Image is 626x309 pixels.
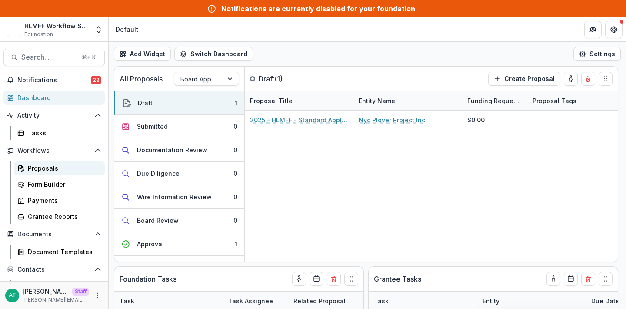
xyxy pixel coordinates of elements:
p: Staff [72,288,89,296]
div: Default [116,25,138,34]
div: 0 [233,122,237,131]
div: Submitted [137,122,168,131]
div: Draft [138,98,153,107]
div: Form Builder [28,180,98,189]
a: Tasks [14,126,105,140]
span: Activity [17,112,91,119]
button: Switch Dashboard [174,47,253,61]
span: Search... [21,53,77,61]
p: Foundation Tasks [120,274,176,284]
div: Funding Requested [462,96,527,105]
button: Delete card [327,272,341,286]
div: Task [114,296,140,306]
a: Dashboard [3,91,105,105]
a: Document Templates [14,245,105,259]
span: 22 [91,76,101,84]
button: Open Activity [3,108,105,122]
div: Task Assignee [223,296,278,306]
button: Partners [584,21,602,38]
button: Add Widget [114,47,171,61]
div: Proposal Tags [527,96,582,105]
button: Calendar [564,272,578,286]
p: [PERSON_NAME][EMAIL_ADDRESS][DOMAIN_NAME] [23,296,89,304]
a: 2025 - HLMFF - Standard Application [250,115,348,124]
div: Approval [137,239,164,249]
button: Drag [599,272,613,286]
div: 0 [233,216,237,225]
img: HLMFF Workflow Sandbox [7,23,21,37]
button: Due Diligence0 [114,162,244,185]
button: Delete card [581,272,595,286]
div: 0 [233,145,237,154]
button: Settings [573,47,621,61]
div: Due Diligence [137,169,180,178]
button: Open Workflows [3,144,105,158]
p: All Proposals [120,74,163,84]
button: Create Proposal [488,72,560,86]
button: Delete card [581,72,595,86]
div: Proposals [28,164,98,173]
button: Calendar [310,272,323,286]
p: Draft ( 1 ) [259,74,324,84]
div: ⌘ + K [80,53,97,62]
div: 0 [233,192,237,202]
div: Funding Requested [462,91,527,110]
div: Entity [477,296,505,306]
nav: breadcrumb [112,23,142,36]
button: Get Help [605,21,623,38]
button: toggle-assigned-to-me [546,272,560,286]
button: Open entity switcher [93,21,105,38]
div: Related Proposal [288,296,351,306]
a: Proposals [14,161,105,175]
button: toggle-assigned-to-me [564,72,578,86]
button: Board Review0 [114,209,244,232]
button: toggle-assigned-to-me [292,272,306,286]
div: Entity Name [353,91,462,110]
button: Open Contacts [3,262,105,276]
span: Workflows [17,147,91,154]
p: Grantee Tasks [374,274,421,284]
div: Due Date [586,296,625,306]
button: Open Documents [3,227,105,241]
div: 1 [235,98,237,107]
button: Submitted0 [114,115,244,138]
div: $0.00 [467,115,485,124]
div: 0 [233,169,237,178]
div: Proposal Title [245,91,353,110]
div: Entity Name [353,96,400,105]
div: Dashboard [17,93,98,102]
button: Drag [599,72,613,86]
p: [PERSON_NAME] [23,287,69,296]
div: Payments [28,196,98,205]
button: Wire Information Review0 [114,185,244,209]
button: Notifications22 [3,73,105,87]
div: Notifications are currently disabled for your foundation [221,3,415,14]
div: Proposal Title [245,96,298,105]
button: Approval1 [114,232,244,256]
span: Documents [17,231,91,238]
div: Task [369,296,394,306]
div: Grantee Reports [28,212,98,221]
div: HLMFF Workflow Sandbox [24,21,89,30]
a: Payments [14,193,105,208]
button: Search... [3,49,105,66]
div: Board Review [137,216,179,225]
div: Tasks [28,128,98,138]
div: Anna Test [9,292,16,298]
button: Draft1 [114,91,244,115]
a: Nyc Plover Project Inc [359,115,425,124]
span: Contacts [17,266,91,273]
div: Document Templates [28,247,98,256]
div: Documentation Review [137,145,207,154]
span: Foundation [24,30,53,38]
span: Notifications [17,77,91,84]
a: Form Builder [14,177,105,191]
div: 1 [235,239,237,249]
a: Grantee Reports [14,209,105,224]
div: Wire Information Review [137,192,212,202]
a: Grantees [14,280,105,294]
button: Documentation Review0 [114,138,244,162]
